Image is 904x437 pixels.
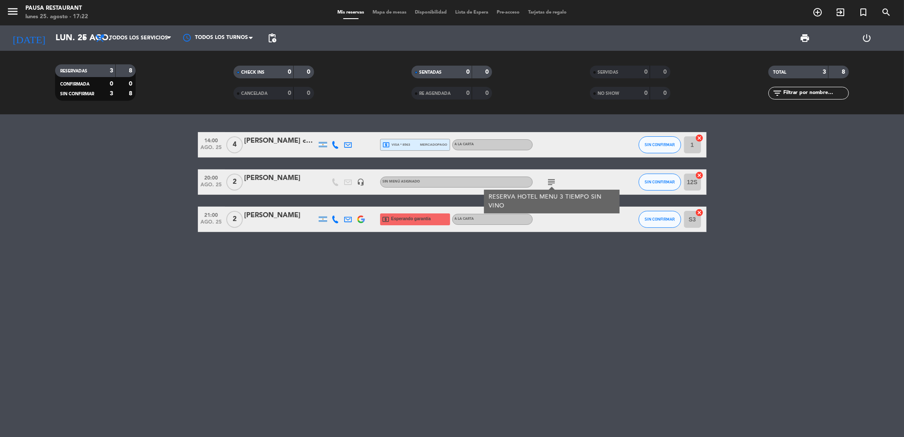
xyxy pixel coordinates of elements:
[245,173,317,184] div: [PERSON_NAME]
[695,134,704,142] i: cancel
[598,70,618,75] span: SERVIDAS
[862,33,872,43] i: power_settings_new
[6,29,51,47] i: [DATE]
[357,178,365,186] i: headset_mic
[645,217,675,221] span: SIN CONFIRMAR
[110,91,113,97] strong: 3
[357,216,365,223] img: google-logo.png
[288,69,291,75] strong: 0
[835,7,846,17] i: exit_to_app
[226,211,243,228] span: 2
[60,92,94,96] span: SIN CONFIRMAR
[129,68,134,74] strong: 8
[466,69,470,75] strong: 0
[812,7,823,17] i: add_circle_outline
[201,145,222,155] span: ago. 25
[547,177,557,187] i: subject
[455,217,474,221] span: A LA CARTA
[129,91,134,97] strong: 8
[773,88,783,98] i: filter_list
[288,90,291,96] strong: 0
[241,70,264,75] span: CHECK INS
[842,69,847,75] strong: 8
[695,171,704,180] i: cancel
[639,211,681,228] button: SIN CONFIRMAR
[201,135,222,145] span: 14:00
[333,10,368,15] span: Mis reservas
[307,69,312,75] strong: 0
[419,70,442,75] span: SENTADAS
[245,210,317,221] div: [PERSON_NAME]
[267,33,277,43] span: pending_actions
[201,182,222,192] span: ago. 25
[201,210,222,219] span: 21:00
[881,7,891,17] i: search
[201,219,222,229] span: ago. 25
[6,5,19,21] button: menu
[420,142,447,147] span: mercadopago
[800,33,810,43] span: print
[639,174,681,191] button: SIN CONFIRMAR
[419,91,451,96] span: RE AGENDADA
[226,174,243,191] span: 2
[466,90,470,96] strong: 0
[644,69,648,75] strong: 0
[201,172,222,182] span: 20:00
[488,193,615,210] div: RESERVA HOTEL MENU 3 TIEMPO SIN VINO
[664,90,669,96] strong: 0
[110,81,113,87] strong: 0
[492,10,524,15] span: Pre-acceso
[129,81,134,87] strong: 0
[451,10,492,15] span: Lista de Espera
[383,141,410,149] span: visa * 8563
[60,82,89,86] span: CONFIRMADA
[645,142,675,147] span: SIN CONFIRMAR
[383,141,390,149] i: local_atm
[226,136,243,153] span: 4
[241,91,267,96] span: CANCELADA
[598,91,619,96] span: NO SHOW
[858,7,868,17] i: turned_in_not
[110,68,113,74] strong: 3
[6,5,19,18] i: menu
[391,216,431,222] span: Esperando garantía
[645,180,675,184] span: SIN CONFIRMAR
[639,136,681,153] button: SIN CONFIRMAR
[773,70,787,75] span: TOTAL
[836,25,898,51] div: LOG OUT
[664,69,669,75] strong: 0
[368,10,411,15] span: Mapa de mesas
[60,69,87,73] span: RESERVADAS
[382,216,390,223] i: local_atm
[783,89,848,98] input: Filtrar por nombre...
[485,90,490,96] strong: 0
[823,69,826,75] strong: 3
[25,4,88,13] div: Pausa Restaurant
[383,180,420,183] span: Sin menú asignado
[109,35,168,41] span: Todos los servicios
[695,208,704,217] i: cancel
[79,33,89,43] i: arrow_drop_down
[524,10,571,15] span: Tarjetas de regalo
[307,90,312,96] strong: 0
[455,143,474,146] span: A LA CARTA
[245,136,317,147] div: [PERSON_NAME] caso
[485,69,490,75] strong: 0
[25,13,88,21] div: lunes 25. agosto - 17:22
[644,90,648,96] strong: 0
[411,10,451,15] span: Disponibilidad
